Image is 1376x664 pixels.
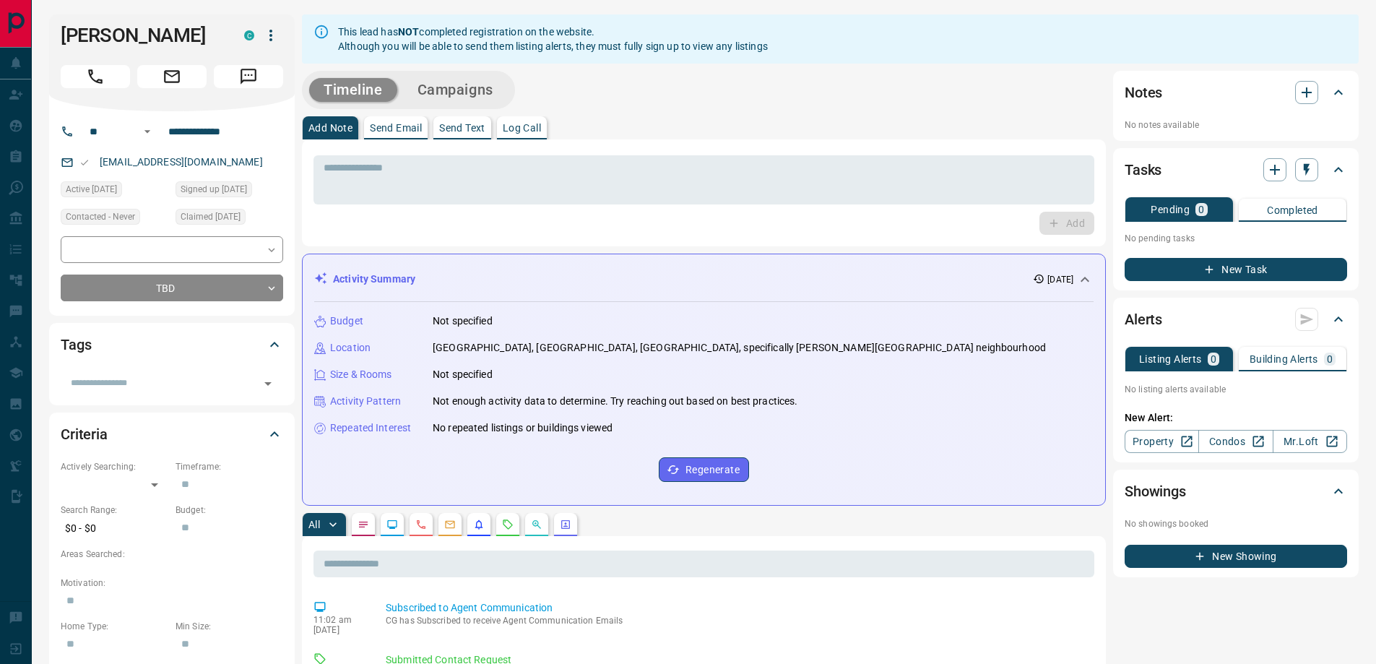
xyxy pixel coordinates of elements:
[433,340,1046,355] p: [GEOGRAPHIC_DATA], [GEOGRAPHIC_DATA], [GEOGRAPHIC_DATA], specifically [PERSON_NAME][GEOGRAPHIC_DA...
[1125,118,1347,131] p: No notes available
[1151,204,1190,215] p: Pending
[137,65,207,88] span: Email
[333,272,415,287] p: Activity Summary
[1211,354,1216,364] p: 0
[1250,354,1318,364] p: Building Alerts
[1198,204,1204,215] p: 0
[403,78,508,102] button: Campaigns
[176,620,283,633] p: Min Size:
[433,421,613,436] p: No repeated listings or buildings viewed
[258,374,278,394] button: Open
[1198,430,1273,453] a: Condos
[66,210,135,224] span: Contacted - Never
[61,460,168,473] p: Actively Searching:
[61,517,168,540] p: $0 - $0
[61,548,283,561] p: Areas Searched:
[61,423,108,446] h2: Criteria
[358,519,369,530] svg: Notes
[1125,545,1347,568] button: New Showing
[1125,81,1162,104] h2: Notes
[659,457,749,482] button: Regenerate
[473,519,485,530] svg: Listing Alerts
[330,314,363,329] p: Budget
[560,519,571,530] svg: Agent Actions
[314,266,1094,293] div: Activity Summary[DATE]
[330,367,392,382] p: Size & Rooms
[1125,158,1161,181] h2: Tasks
[1125,430,1199,453] a: Property
[330,394,401,409] p: Activity Pattern
[100,156,263,168] a: [EMAIL_ADDRESS][DOMAIN_NAME]
[214,65,283,88] span: Message
[398,26,419,38] strong: NOT
[370,123,422,133] p: Send Email
[61,504,168,517] p: Search Range:
[308,519,320,530] p: All
[1327,354,1333,364] p: 0
[386,616,1089,626] p: CG has Subscribed to receive Agent Communication Emails
[61,275,283,301] div: TBD
[313,615,364,625] p: 11:02 am
[330,421,411,436] p: Repeated Interest
[1125,258,1347,281] button: New Task
[1125,228,1347,249] p: No pending tasks
[176,209,283,229] div: Sat Oct 11 2025
[79,158,90,168] svg: Email Valid
[386,519,398,530] svg: Lead Browsing Activity
[531,519,542,530] svg: Opportunities
[502,519,514,530] svg: Requests
[1139,354,1202,364] p: Listing Alerts
[1047,273,1073,286] p: [DATE]
[61,333,91,356] h2: Tags
[330,340,371,355] p: Location
[244,30,254,40] div: condos.ca
[1125,302,1347,337] div: Alerts
[309,78,397,102] button: Timeline
[139,123,156,140] button: Open
[313,625,364,635] p: [DATE]
[1125,517,1347,530] p: No showings booked
[433,367,493,382] p: Not specified
[176,460,283,473] p: Timeframe:
[1125,383,1347,396] p: No listing alerts available
[61,417,283,452] div: Criteria
[386,600,1089,616] p: Subscribed to Agent Communication
[444,519,456,530] svg: Emails
[61,24,222,47] h1: [PERSON_NAME]
[1267,205,1318,215] p: Completed
[66,182,117,197] span: Active [DATE]
[1273,430,1347,453] a: Mr.Loft
[181,182,247,197] span: Signed up [DATE]
[176,181,283,202] div: Sat Oct 11 2025
[181,210,241,224] span: Claimed [DATE]
[503,123,541,133] p: Log Call
[1125,480,1186,503] h2: Showings
[1125,75,1347,110] div: Notes
[61,327,283,362] div: Tags
[439,123,485,133] p: Send Text
[433,314,493,329] p: Not specified
[61,577,283,590] p: Motivation:
[61,620,168,633] p: Home Type:
[433,394,798,409] p: Not enough activity data to determine. Try reaching out based on best practices.
[1125,410,1347,426] p: New Alert:
[308,123,352,133] p: Add Note
[61,181,168,202] div: Sat Oct 11 2025
[338,19,768,59] div: This lead has completed registration on the website. Although you will be able to send them listi...
[61,65,130,88] span: Call
[176,504,283,517] p: Budget:
[415,519,427,530] svg: Calls
[1125,152,1347,187] div: Tasks
[1125,474,1347,509] div: Showings
[1125,308,1162,331] h2: Alerts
